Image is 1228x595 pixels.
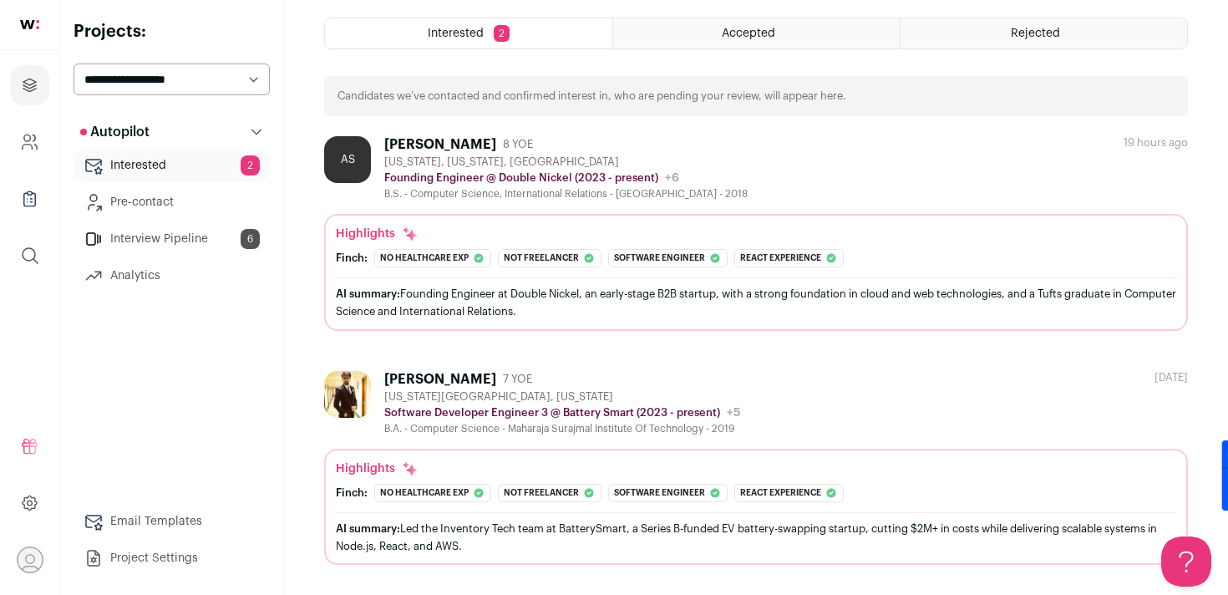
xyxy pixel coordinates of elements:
[613,18,900,48] a: Accepted
[722,28,775,39] span: Accepted
[324,371,1188,565] a: [PERSON_NAME] 7 YOE [US_STATE][GEOGRAPHIC_DATA], [US_STATE] Software Developer Engineer 3 @ Batte...
[901,18,1187,48] a: Rejected
[336,288,400,299] span: AI summary:
[337,89,846,103] p: Candidates we’ve contacted and confirmed interest in, who are pending your review, will appear here.
[384,155,748,169] div: [US_STATE], [US_STATE], [GEOGRAPHIC_DATA]
[324,371,371,418] img: ef009b7c0a1a7761c5fc804b3203435e40408ed7965c12d8effd5ae5907622d8.jpg
[384,171,658,185] p: Founding Engineer @ Double Nickel (2023 - present)
[241,155,260,175] span: 2
[74,505,270,538] a: Email Templates
[74,542,270,575] a: Project Settings
[384,187,748,201] div: B.S. - Computer Science, International Relations - [GEOGRAPHIC_DATA] - 2018
[241,229,260,249] span: 6
[374,249,491,267] div: No healthcare exp
[74,149,270,182] a: Interested2
[384,390,740,404] div: [US_STATE][GEOGRAPHIC_DATA], [US_STATE]
[336,285,1176,320] div: Founding Engineer at Double Nickel, an early-stage B2B startup, with a strong foundation in cloud...
[1161,537,1211,587] iframe: Toggle Customer Support
[727,407,740,419] span: +5
[1124,136,1188,150] div: 19 hours ago
[1011,28,1060,39] span: Rejected
[503,373,532,386] span: 7 YOE
[665,172,679,184] span: +6
[10,179,49,219] a: Company Lists
[494,25,510,42] span: 2
[10,65,49,105] a: Projects
[608,249,728,267] div: Software engineer
[608,484,728,502] div: Software engineer
[498,249,601,267] div: Not freelancer
[734,484,844,502] div: React experience
[74,20,270,43] h2: Projects:
[498,484,601,502] div: Not freelancer
[336,523,400,534] span: AI summary:
[74,259,270,292] a: Analytics
[336,226,419,242] div: Highlights
[1154,371,1188,384] div: [DATE]
[336,460,419,477] div: Highlights
[74,222,270,256] a: Interview Pipeline6
[74,115,270,149] button: Autopilot
[80,122,150,142] p: Autopilot
[734,249,844,267] div: React experience
[374,484,491,502] div: No healthcare exp
[384,422,740,435] div: B.A. - Computer Science - Maharaja Surajmal Institute Of Technology - 2019
[336,486,368,500] div: Finch:
[384,136,496,153] div: [PERSON_NAME]
[324,136,371,183] div: AS
[384,406,720,420] p: Software Developer Engineer 3 @ Battery Smart (2023 - present)
[503,138,533,151] span: 8 YOE
[324,136,1188,330] a: AS [PERSON_NAME] 8 YOE [US_STATE], [US_STATE], [GEOGRAPHIC_DATA] Founding Engineer @ Double Nicke...
[10,122,49,162] a: Company and ATS Settings
[336,520,1176,555] div: Led the Inventory Tech team at BatterySmart, a Series B-funded EV battery-swapping startup, cutti...
[384,371,496,388] div: [PERSON_NAME]
[20,20,39,29] img: wellfound-shorthand-0d5821cbd27db2630d0214b213865d53afaa358527fdda9d0ea32b1df1b89c2c.svg
[336,252,368,265] div: Finch:
[74,186,270,219] a: Pre-contact
[17,547,43,573] button: Open dropdown
[428,28,484,39] span: Interested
